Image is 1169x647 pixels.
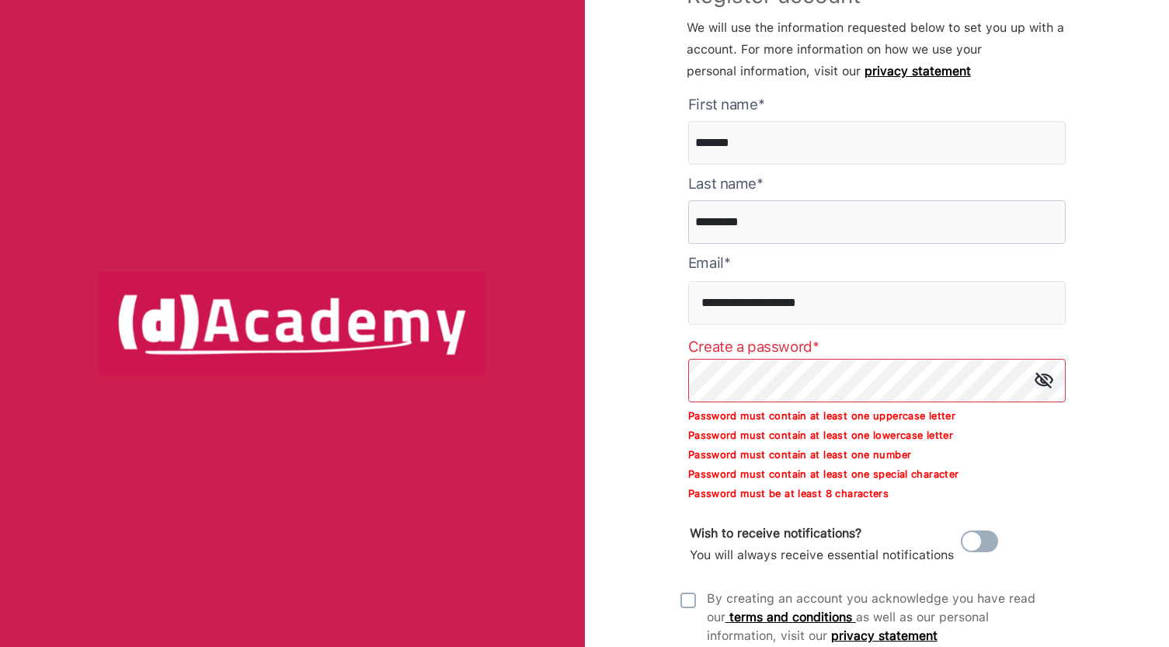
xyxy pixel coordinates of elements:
[690,523,954,566] div: You will always receive essential notifications
[865,64,971,78] a: privacy statement
[688,430,1066,441] p: Password must contain at least one lowercase letter
[688,488,1066,499] p: Password must be at least 8 characters
[688,468,1066,480] p: Password must contain at least one special character
[831,628,938,643] a: privacy statement
[1035,372,1053,388] img: icon
[687,20,1064,78] span: We will use the information requested below to set you up with a account. For more information on...
[690,526,861,541] b: Wish to receive notifications?
[688,449,1066,461] p: Password must contain at least one number
[725,610,856,624] a: terms and conditions
[688,410,1066,422] p: Password must contain at least one uppercase letter
[98,272,486,374] img: logo
[680,593,696,608] img: unCheck
[707,590,1056,645] div: By creating an account you acknowledge you have read our as well as our personal information, vis...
